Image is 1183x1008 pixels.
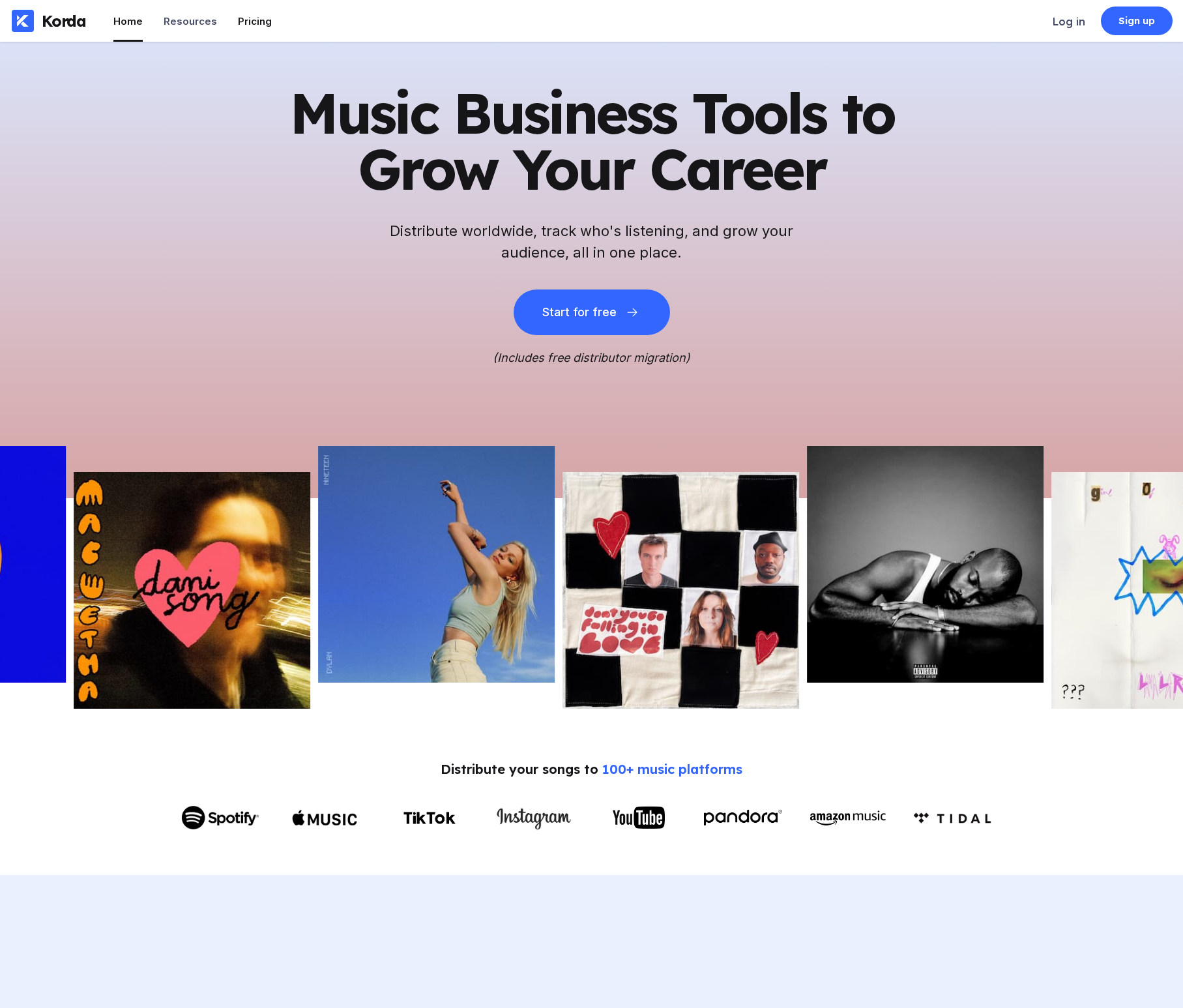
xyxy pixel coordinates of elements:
[42,11,86,31] div: Korda
[238,15,272,27] div: Pricing
[181,806,259,829] img: Spotify
[1101,7,1173,35] a: Sign up
[542,306,617,319] div: Start for free
[514,289,670,335] button: Start for free
[613,807,665,828] img: YouTube
[272,85,911,197] h1: Music Business Tools to Grow Your Career
[292,799,357,836] img: Apple Music
[403,812,456,824] img: TikTok
[809,807,887,829] img: Amazon
[913,812,991,823] img: Amazon
[74,472,310,709] img: Picture of the author
[383,220,800,263] h2: Distribute worldwide, track who's listening, and grow your audience, all in one place.
[495,804,573,832] img: Instagram
[318,446,555,683] img: Picture of the author
[113,15,143,27] div: Home
[164,15,217,27] div: Resources
[441,761,742,777] div: Distribute your songs to
[704,810,782,825] img: Pandora
[1118,14,1156,27] div: Sign up
[493,351,690,364] i: (Includes free distributor migration)
[602,761,742,777] span: 100+ music platforms
[1053,15,1085,28] div: Log in
[562,472,799,709] img: Picture of the author
[807,446,1044,683] img: Picture of the author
